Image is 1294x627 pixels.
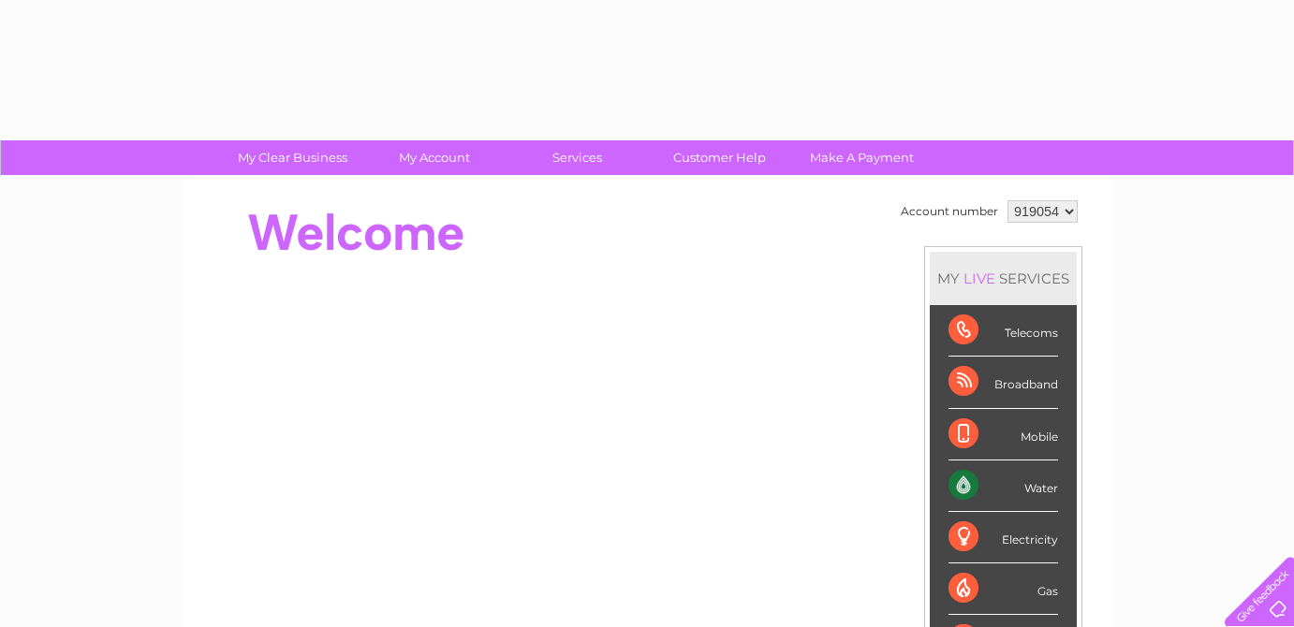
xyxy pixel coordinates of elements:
[785,140,939,175] a: Make A Payment
[948,460,1058,512] div: Water
[358,140,512,175] a: My Account
[948,409,1058,460] div: Mobile
[948,305,1058,357] div: Telecoms
[215,140,370,175] a: My Clear Business
[930,252,1077,305] div: MY SERVICES
[642,140,797,175] a: Customer Help
[948,512,1058,563] div: Electricity
[948,357,1058,408] div: Broadband
[948,563,1058,615] div: Gas
[960,270,999,287] div: LIVE
[500,140,654,175] a: Services
[896,196,1003,227] td: Account number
